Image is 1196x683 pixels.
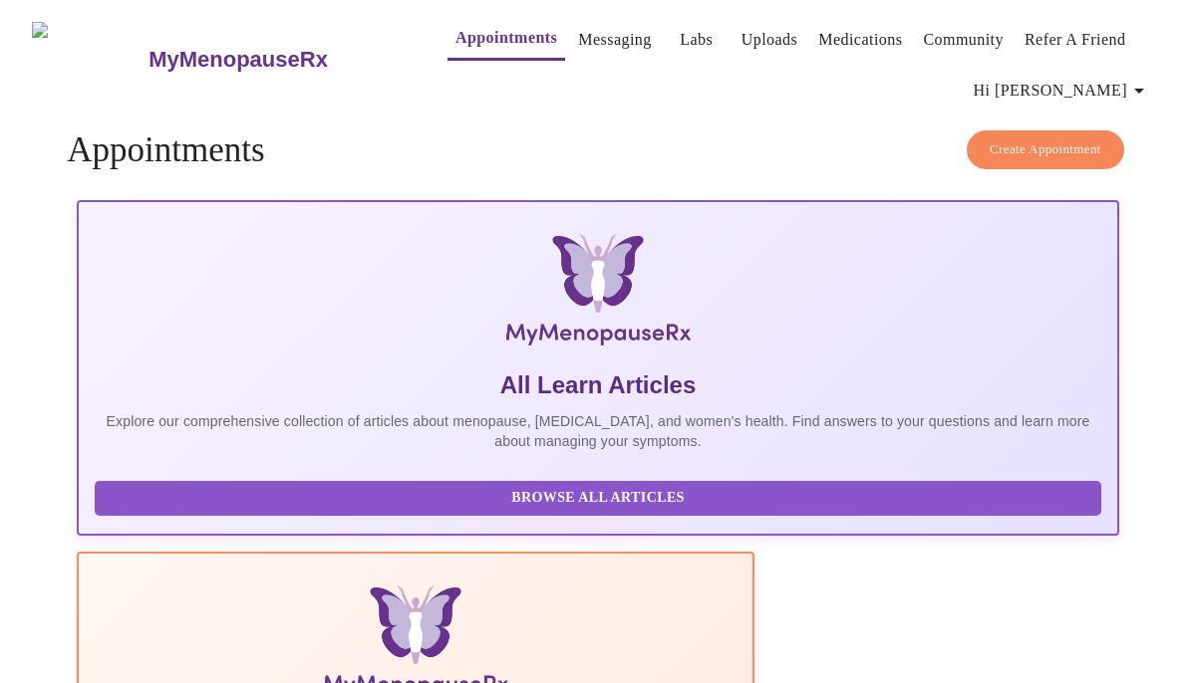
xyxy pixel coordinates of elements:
button: Messaging [570,20,659,60]
a: Appointments [455,24,557,52]
button: Uploads [734,20,806,60]
a: MyMenopauseRx [147,25,408,95]
button: Community [915,20,1012,60]
a: Messaging [578,26,651,54]
button: Refer a Friend [1017,20,1134,60]
button: Labs [665,20,729,60]
a: Browse All Articles [95,488,1106,505]
button: Medications [810,20,910,60]
button: Hi [PERSON_NAME] [966,71,1159,111]
span: Browse All Articles [115,486,1081,511]
h4: Appointments [67,130,1129,170]
a: Community [923,26,1004,54]
a: Uploads [742,26,798,54]
a: Medications [818,26,902,54]
span: Create Appointment [990,138,1101,161]
img: MyMenopauseRx Logo [251,234,945,353]
a: Labs [680,26,713,54]
h5: All Learn Articles [95,369,1101,401]
button: Appointments [448,18,565,61]
p: Explore our comprehensive collection of articles about menopause, [MEDICAL_DATA], and women's hea... [95,411,1101,451]
a: Refer a Friend [1025,26,1126,54]
button: Browse All Articles [95,481,1101,516]
button: Create Appointment [967,130,1124,169]
h3: MyMenopauseRx [149,47,328,73]
img: MyMenopauseRx Logo [32,22,147,97]
span: Hi [PERSON_NAME] [974,77,1151,105]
